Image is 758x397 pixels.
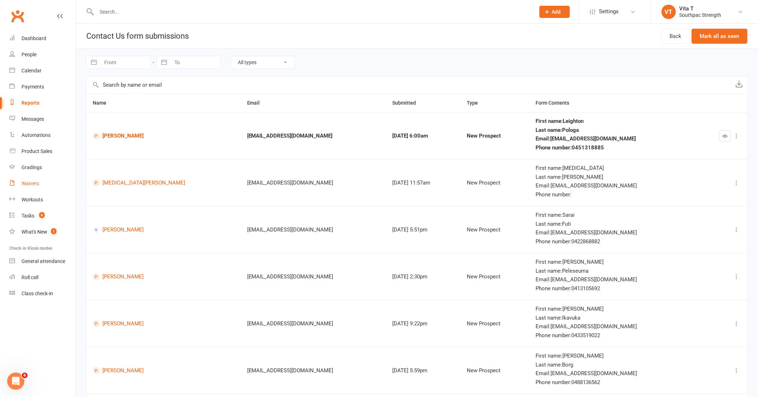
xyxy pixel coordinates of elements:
a: Calendar [9,63,76,79]
div: New Prospect [467,274,523,280]
div: Phone number : [536,192,690,198]
div: [DATE] 6:00am [393,133,454,139]
a: [PERSON_NAME] [93,133,234,139]
span: Add [552,9,561,15]
div: Last name : Pologa [536,127,690,133]
div: First name : [PERSON_NAME] [536,306,690,312]
div: [EMAIL_ADDRESS][DOMAIN_NAME] [247,180,380,186]
div: New Prospect [467,368,523,374]
a: Roll call [9,269,76,286]
iframe: Intercom live chat [7,373,24,390]
div: Vita T [680,5,721,12]
div: Last name : [PERSON_NAME] [536,174,690,180]
div: What's New [21,229,47,235]
div: Phone number : 0413105692 [536,286,690,292]
div: Email : [EMAIL_ADDRESS][DOMAIN_NAME] [536,136,690,142]
input: Search by name or email [86,76,731,94]
div: New Prospect [467,321,523,327]
div: [EMAIL_ADDRESS][DOMAIN_NAME] [247,368,380,374]
div: [EMAIL_ADDRESS][DOMAIN_NAME] [247,274,380,280]
div: New Prospect [467,180,523,186]
div: Phone number : 0451318885 [536,145,690,151]
th: Type [461,94,529,112]
div: New Prospect [467,227,523,233]
a: Back [662,29,690,44]
div: New Prospect [467,133,523,139]
div: Last name : Ikavuka [536,315,690,321]
div: Messages [21,116,44,122]
a: Tasks 6 [9,208,76,224]
span: Settings [599,4,619,20]
input: Search... [95,7,530,17]
div: Phone number : 0422868882 [536,239,690,245]
div: [DATE] 11:57am [393,180,454,186]
div: Calendar [21,68,42,73]
div: People [21,52,37,57]
div: [DATE] 9:22pm [393,321,454,327]
div: First name : [PERSON_NAME] [536,259,690,265]
h1: Contact Us form submissions [76,24,189,48]
div: Gradings [21,164,42,170]
a: What's New1 [9,224,76,240]
div: Phone number : 0488136562 [536,379,690,386]
div: [DATE] 2:30pm [393,274,454,280]
div: Waivers [21,181,39,186]
button: Add [539,6,570,18]
th: Email [241,94,386,112]
a: [MEDICAL_DATA][PERSON_NAME] [93,180,234,186]
div: Payments [21,84,44,90]
div: Email : [EMAIL_ADDRESS][DOMAIN_NAME] [536,183,690,189]
a: General attendance kiosk mode [9,253,76,269]
a: [PERSON_NAME] [93,320,234,327]
a: Reports [9,95,76,111]
div: First name : [PERSON_NAME] [536,353,690,359]
div: Last name : Peleseuma [536,268,690,274]
div: [EMAIL_ADDRESS][DOMAIN_NAME] [247,321,380,327]
div: VT [662,5,676,19]
div: Dashboard [21,35,46,41]
div: Reports [21,100,39,106]
th: Form Contents [529,94,696,112]
a: Gradings [9,159,76,176]
a: Class kiosk mode [9,286,76,302]
a: Product Sales [9,143,76,159]
div: Email : [EMAIL_ADDRESS][DOMAIN_NAME] [536,324,690,330]
a: Messages [9,111,76,127]
a: Waivers [9,176,76,192]
th: Name [86,94,241,112]
div: First name : Sarai [536,212,690,218]
div: First name : Leighton [536,118,690,124]
th: Submitted [386,94,461,112]
a: Automations [9,127,76,143]
input: To [171,56,220,68]
div: First name : [MEDICAL_DATA] [536,165,690,171]
div: Southpac Strength [680,12,721,18]
div: Last name : Futi [536,221,690,227]
div: Email : [EMAIL_ADDRESS][DOMAIN_NAME] [536,277,690,283]
div: Email : [EMAIL_ADDRESS][DOMAIN_NAME] [536,370,690,377]
div: [EMAIL_ADDRESS][DOMAIN_NAME] [247,227,380,233]
div: Phone number : 0433519022 [536,333,690,339]
a: [PERSON_NAME] [93,226,234,233]
span: 1 [51,228,57,234]
div: Last name : Borg [536,362,690,368]
div: [EMAIL_ADDRESS][DOMAIN_NAME] [247,133,380,139]
a: Dashboard [9,30,76,47]
div: General attendance [21,258,65,264]
a: Workouts [9,192,76,208]
div: Roll call [21,274,38,280]
input: From [100,56,150,68]
span: 6 [22,373,28,378]
div: Workouts [21,197,43,202]
div: [DATE] 5:59pm [393,368,454,374]
div: Product Sales [21,148,52,154]
a: Clubworx [9,7,27,25]
a: [PERSON_NAME] [93,367,234,374]
div: Email : [EMAIL_ADDRESS][DOMAIN_NAME] [536,230,690,236]
button: Mark all as seen [692,29,748,44]
div: Tasks [21,213,34,219]
span: 6 [39,212,45,218]
div: [DATE] 5:51pm [393,227,454,233]
a: Payments [9,79,76,95]
a: People [9,47,76,63]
